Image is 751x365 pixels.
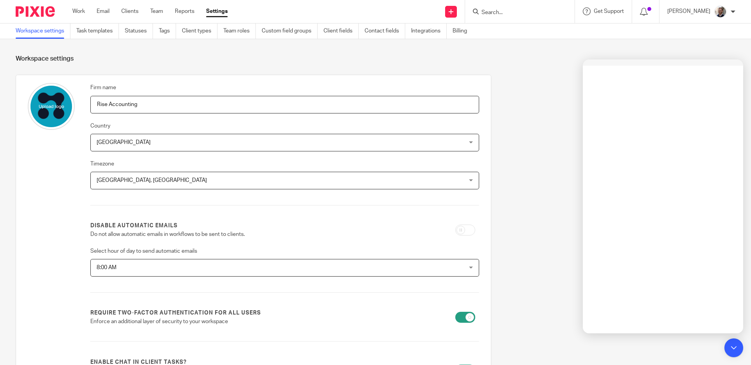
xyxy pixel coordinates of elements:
[90,318,345,325] p: Enforce an additional layer of security to your workspace
[97,178,207,183] span: [GEOGRAPHIC_DATA], [GEOGRAPHIC_DATA]
[594,9,624,14] span: Get Support
[90,84,116,92] label: Firm name
[175,7,194,15] a: Reports
[481,9,551,16] input: Search
[97,140,151,145] span: [GEOGRAPHIC_DATA]
[453,23,473,39] a: Billing
[90,230,345,238] p: Do not allow automatic emails in workflows to be sent to clients.
[223,23,256,39] a: Team roles
[90,309,261,317] label: Require two-factor authentication for all users
[365,23,405,39] a: Contact fields
[90,96,479,113] input: Name of your firm
[16,55,735,63] h1: Workspace settings
[182,23,217,39] a: Client types
[90,247,197,255] label: Select hour of day to send automatic emails
[90,160,114,168] label: Timezone
[90,222,178,230] label: Disable automatic emails
[125,23,153,39] a: Statuses
[150,7,163,15] a: Team
[262,23,318,39] a: Custom field groups
[16,23,70,39] a: Workspace settings
[16,6,55,17] img: Pixie
[714,5,727,18] img: Matt%20Circle.png
[97,265,117,270] span: 8:00 AM
[159,23,176,39] a: Tags
[323,23,359,39] a: Client fields
[411,23,447,39] a: Integrations
[206,7,228,15] a: Settings
[90,122,110,130] label: Country
[72,7,85,15] a: Work
[76,23,119,39] a: Task templates
[121,7,138,15] a: Clients
[97,7,110,15] a: Email
[667,7,710,15] p: [PERSON_NAME]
